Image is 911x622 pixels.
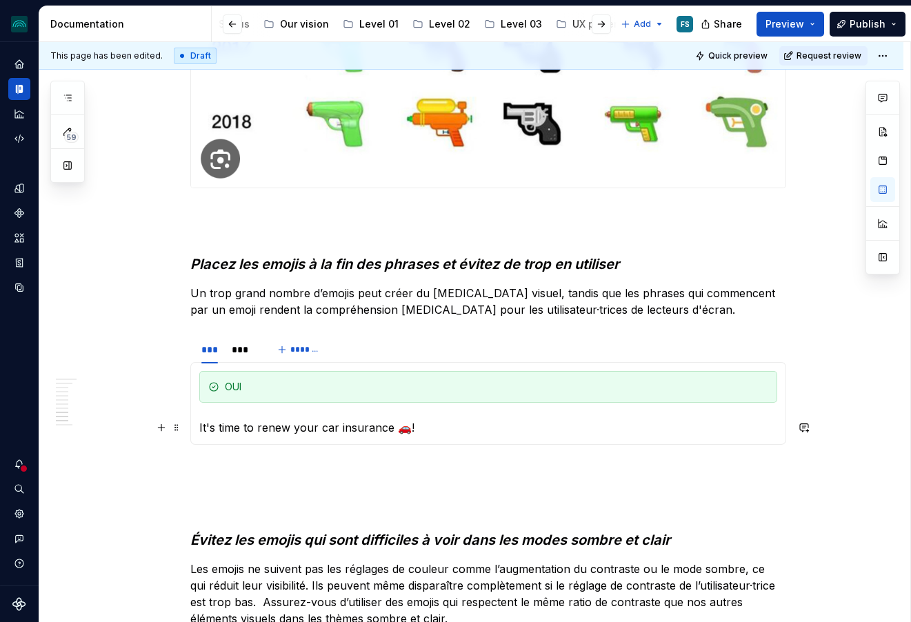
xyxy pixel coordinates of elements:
button: Publish [830,12,905,37]
a: Design tokens [8,177,30,199]
button: Add [617,14,668,34]
div: OUI [225,380,768,394]
a: Our vision [258,13,334,35]
a: Assets [8,227,30,249]
div: FS [681,19,690,30]
a: Data sources [8,277,30,299]
span: 59 [64,132,79,143]
a: Settings [8,503,30,525]
a: Components [8,202,30,224]
button: Share [694,12,751,37]
span: Quick preview [708,50,768,61]
img: 418c6d47-6da6-4103-8b13-b5999f8989a1.png [11,16,28,32]
div: Draft [174,48,217,64]
a: Code automation [8,128,30,150]
div: Page tree [4,10,398,38]
a: Analytics [8,103,30,125]
button: Notifications [8,453,30,475]
button: Quick preview [691,46,774,66]
a: Documentation [8,78,30,100]
span: Add [634,19,651,30]
div: Documentation [50,17,206,31]
svg: Supernova Logo [12,597,26,611]
a: Home [8,53,30,75]
span: This page has been edited. [50,50,163,61]
span: Preview [765,17,804,31]
button: Search ⌘K [8,478,30,500]
a: Level 02 [407,13,476,35]
p: It's time to renew your car insurance 🚗! [199,419,777,436]
span: Request review [797,50,861,61]
div: Level 03 [501,17,542,31]
em: Évitez les emojis qui sont difficiles à voir dans les modes sombre et clair [190,532,670,548]
button: Contact support [8,528,30,550]
button: Preview [757,12,824,37]
a: UX patterns [550,13,634,35]
em: Placez les emojis à la fin des phrases et évitez de trop en utiliser [190,256,619,272]
a: Level 03 [479,13,548,35]
span: Publish [850,17,885,31]
div: Our vision [280,17,329,31]
span: Share [714,17,742,31]
a: Level 01 [337,13,404,35]
p: Un trop grand nombre d’emojis peut créer du [MEDICAL_DATA] visuel, tandis que les phrases qui com... [190,285,786,318]
a: Storybook stories [8,252,30,274]
div: Level 02 [429,17,470,31]
section-item: OUI [199,371,777,436]
div: Level 01 [359,17,399,31]
button: Request review [779,46,868,66]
